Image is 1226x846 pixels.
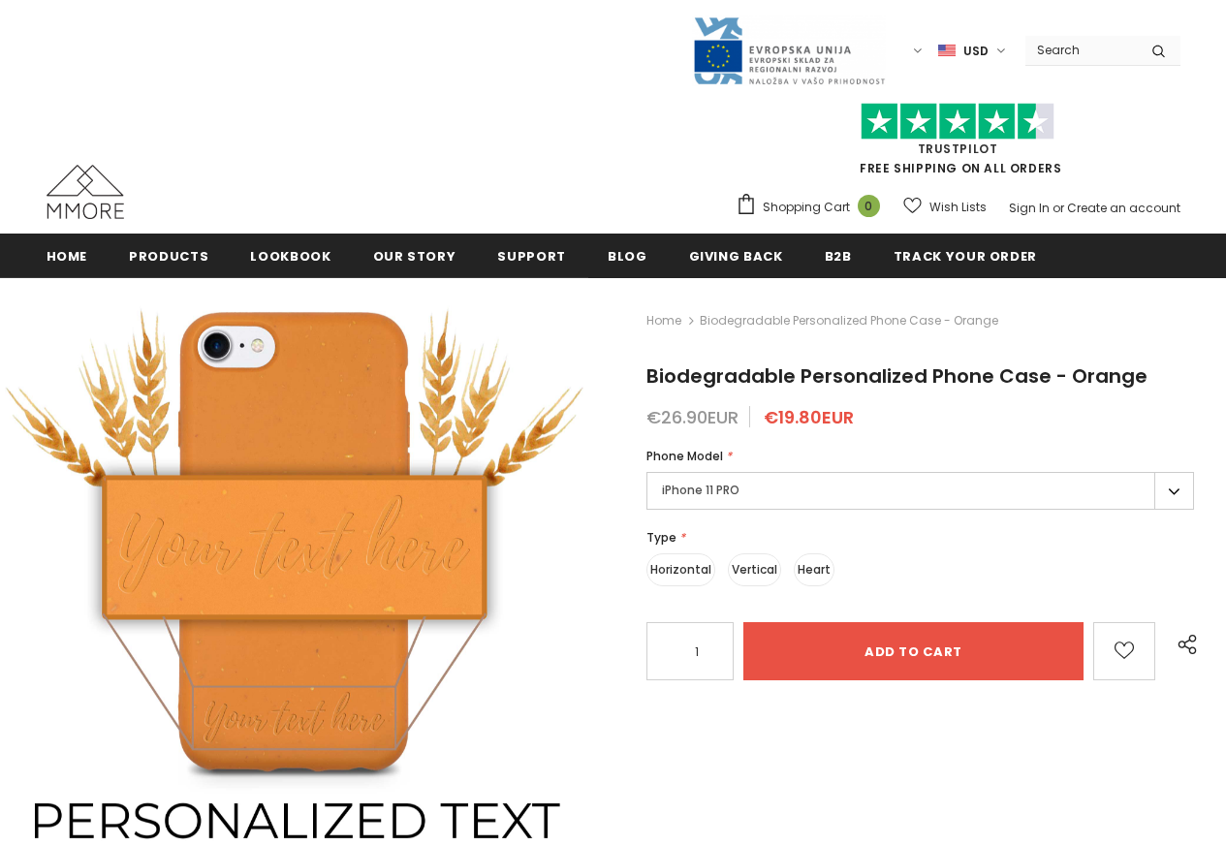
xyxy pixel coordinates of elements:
[47,247,88,266] span: Home
[894,234,1037,277] a: Track your order
[894,247,1037,266] span: Track your order
[646,448,723,464] span: Phone Model
[47,234,88,277] a: Home
[497,247,566,266] span: support
[743,622,1084,680] input: Add to cart
[929,198,987,217] span: Wish Lists
[646,529,676,546] span: Type
[963,42,989,61] span: USD
[825,234,852,277] a: B2B
[903,190,987,224] a: Wish Lists
[497,234,566,277] a: support
[689,234,783,277] a: Giving back
[1053,200,1064,216] span: or
[608,234,647,277] a: Blog
[692,42,886,58] a: Javni Razpis
[47,165,124,219] img: MMORE Cases
[700,309,998,332] span: Biodegradable Personalized Phone Case - Orange
[1025,36,1137,64] input: Search Site
[373,247,456,266] span: Our Story
[250,234,330,277] a: Lookbook
[373,234,456,277] a: Our Story
[938,43,956,59] img: USD
[918,141,998,157] a: Trustpilot
[764,405,854,429] span: €19.80EUR
[1009,200,1050,216] a: Sign In
[763,198,850,217] span: Shopping Cart
[250,247,330,266] span: Lookbook
[646,472,1194,510] label: iPhone 11 PRO
[736,193,890,222] a: Shopping Cart 0
[646,405,739,429] span: €26.90EUR
[861,103,1054,141] img: Trust Pilot Stars
[646,362,1147,390] span: Biodegradable Personalized Phone Case - Orange
[692,16,886,86] img: Javni Razpis
[794,553,834,586] label: Heart
[129,247,208,266] span: Products
[689,247,783,266] span: Giving back
[736,111,1180,176] span: FREE SHIPPING ON ALL ORDERS
[129,234,208,277] a: Products
[1067,200,1180,216] a: Create an account
[646,553,715,586] label: Horizontal
[825,247,852,266] span: B2B
[646,309,681,332] a: Home
[858,195,880,217] span: 0
[608,247,647,266] span: Blog
[728,553,781,586] label: Vertical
